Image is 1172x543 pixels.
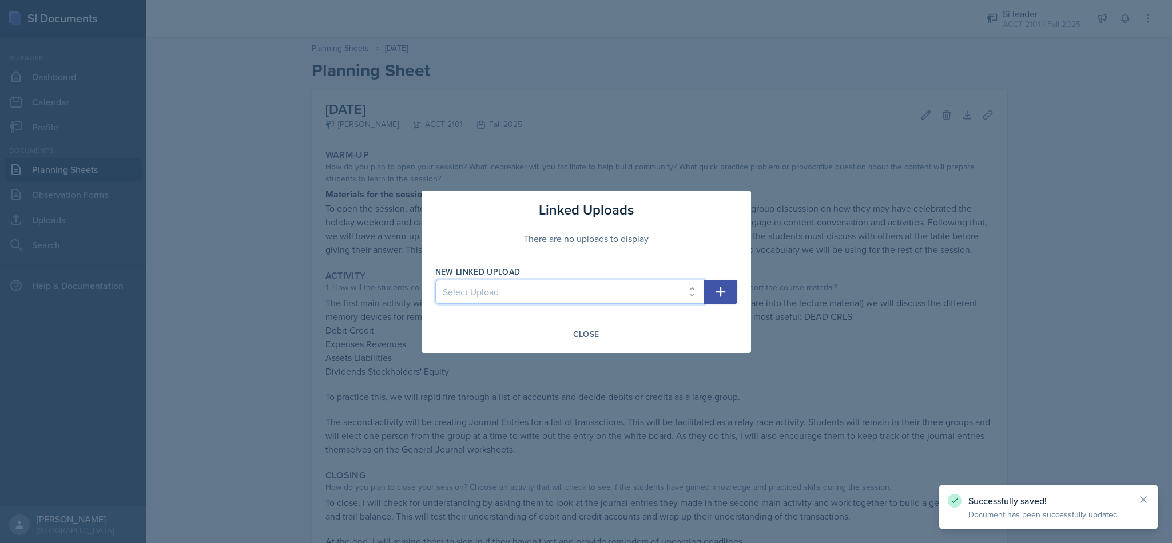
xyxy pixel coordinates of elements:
button: Close [566,324,607,344]
h3: Linked Uploads [539,200,634,220]
div: There are no uploads to display [435,220,737,257]
p: Document has been successfully updated [968,509,1129,520]
p: Successfully saved! [968,495,1129,506]
label: New Linked Upload [435,266,521,278]
div: Close [573,330,599,339]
